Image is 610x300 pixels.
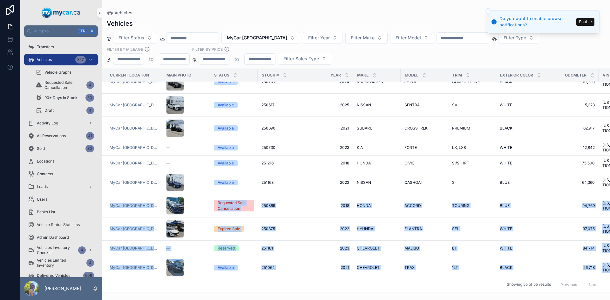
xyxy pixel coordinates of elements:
[110,161,159,166] span: MyCar [GEOGRAPHIC_DATA]
[166,145,206,150] a: --
[20,37,102,277] div: scrollable content
[261,226,275,231] span: 250875
[37,184,48,189] span: Leads
[37,57,52,62] span: Vehicles
[214,125,254,131] a: Available
[221,32,300,44] button: Select Button
[309,265,349,270] a: 2021
[24,25,98,37] button: Jump to...CtrlK
[110,265,159,270] a: MyCar [GEOGRAPHIC_DATA]
[404,103,420,108] span: SENTRA
[500,79,541,84] a: BLACK
[500,126,541,131] a: BLACK
[500,226,541,231] a: WHITE
[37,121,58,126] span: Activity Log
[166,161,170,166] span: --
[357,79,397,84] a: VOLKSWAGEN
[404,126,444,131] a: CROSSTREK
[452,161,492,166] a: SI/SI HPT
[110,103,159,108] a: MyCar [GEOGRAPHIC_DATA]
[309,161,349,166] span: 2018
[166,161,206,166] a: --
[309,145,349,150] a: 2023
[86,259,94,267] div: 4
[565,73,586,78] span: Odometer
[452,126,470,131] span: PREMIUM
[218,200,250,211] div: Requested Sale Cancellation
[214,160,254,166] a: Available
[351,35,375,41] span: Filter Make
[110,79,159,84] a: MyCar [GEOGRAPHIC_DATA]
[357,103,397,108] a: NISSAN
[404,161,415,166] span: CIVIC
[214,265,254,270] a: Available
[549,161,595,166] span: 75,500
[404,103,444,108] a: SENTRA
[500,103,541,108] a: WHITE
[166,145,170,150] span: --
[218,125,234,131] div: Available
[261,180,302,185] a: 251163
[357,265,380,270] span: CHEVROLET
[261,226,302,231] a: 250875
[405,73,418,78] span: Model
[218,102,234,108] div: Available
[37,133,66,138] span: All Reservations
[261,161,302,166] a: 251216
[218,145,234,150] div: Available
[404,226,422,231] span: ELANTRA
[24,257,98,269] a: Vehicles Limited Inventory4
[110,126,159,131] a: MyCar [GEOGRAPHIC_DATA]
[110,145,159,150] a: MyCar [GEOGRAPHIC_DATA]
[107,10,132,16] a: Vehicles
[549,79,595,84] span: 57,299
[500,145,541,150] a: WHITE
[452,73,462,78] span: Trim
[500,246,512,251] span: WHITE
[309,180,349,185] a: 2023
[24,130,98,142] a: All Reservations41
[404,161,444,166] a: CIVIC
[500,265,512,270] span: BLACK
[500,103,512,108] span: WHITE
[500,203,541,208] a: BLUE
[390,32,434,44] button: Select Button
[330,73,341,78] span: Year
[214,102,254,108] a: Available
[37,171,53,177] span: Contacts
[404,246,419,251] span: MALIBU
[110,180,159,185] a: MyCar [GEOGRAPHIC_DATA]
[214,79,254,85] a: Available
[549,180,595,185] a: 64,360
[24,244,98,256] a: Vehicles Inventory Checklist4
[576,18,594,26] button: Enable
[37,159,54,164] span: Locations
[309,79,349,84] span: 2024
[549,265,595,270] a: 26,718
[110,203,159,208] a: MyCar [GEOGRAPHIC_DATA]
[32,67,98,78] a: Vehicle Graphs
[110,246,159,251] a: MyCar [GEOGRAPHIC_DATA]
[404,126,428,131] span: CROSSTREK
[452,161,469,166] span: SI/SI HPT
[452,126,492,131] a: PREMIUM
[303,32,343,44] button: Select Button
[357,126,397,131] a: SUBARU
[452,203,492,208] a: TOURING
[404,180,422,185] span: QASHQAI
[110,226,159,231] a: MyCar [GEOGRAPHIC_DATA]
[500,161,541,166] a: WHITE
[500,180,541,185] a: BLUE
[86,132,94,140] div: 41
[357,265,397,270] a: CHEVROLET
[500,246,541,251] a: WHITE
[37,273,70,278] span: Delivered Vehicles
[549,103,595,108] span: 5,323
[24,206,98,218] a: Banks List
[83,272,94,279] div: 609
[78,246,86,254] div: 4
